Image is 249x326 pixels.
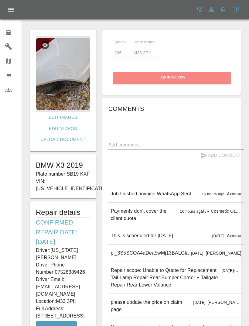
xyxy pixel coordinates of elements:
p: Axioma [227,233,241,239]
p: Driver: [US_STATE][PERSON_NAME] [36,247,90,261]
h5: Repair details [36,208,90,217]
p: Payments don't cover the client quote [111,208,178,222]
span: [DATE] [212,234,224,238]
img: 240f301d-4848-449a-b4a0-3cf854cbb4d2 [36,36,90,112]
span: Quote £ [114,40,126,44]
p: Axioma [227,191,241,197]
h1: BMW X3 2019 [36,160,90,170]
p: please update the price on claim page [111,299,191,313]
p: Driver Phone Number: 07528389426 [36,261,90,276]
p: [PERSON_NAME] [206,250,241,256]
p: MJR Cosmetic Car Repair [201,208,241,214]
span: [DATE] [222,269,234,273]
p: This is scheduled for [DATE]. [111,232,175,239]
p: Plate number: SB19 KXF [36,170,90,178]
p: Driver Email: [EMAIL_ADDRESS][DOMAIN_NAME] [36,276,90,298]
span: 16 hours ago [202,192,224,196]
p: pi_3S5SCOA4aDea5wMj13BALGla [111,249,189,257]
p: Repair scope: Unable to Quote for Replacement Tail Lamp Repair Rear Bumper Corner + Tailgate Repa... [111,267,219,289]
h6: Comments [108,104,244,114]
span: [DATE] [193,300,206,305]
span: 16 hours ago [180,209,203,214]
p: Full Address: [STREET_ADDRESS] [36,305,90,320]
span: Repair location [134,40,155,44]
a: Upload Document [38,134,88,145]
p: VIN: [US_VEHICLE_IDENTIFICATION_NUMBER] [36,178,90,192]
p: [PERSON_NAME] [228,267,241,273]
p: Job finished, invoice WhatsApp Sent [111,190,191,197]
a: Edit Videos [46,123,80,134]
p: [PERSON_NAME] [207,299,241,305]
h6: Confirmed Repair Date: [DATE] [36,218,90,247]
a: Edit Images [46,112,80,123]
p: Location: M33 3PH [36,298,90,305]
button: Open drawer [4,2,18,17]
span: [DATE] [191,251,203,256]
